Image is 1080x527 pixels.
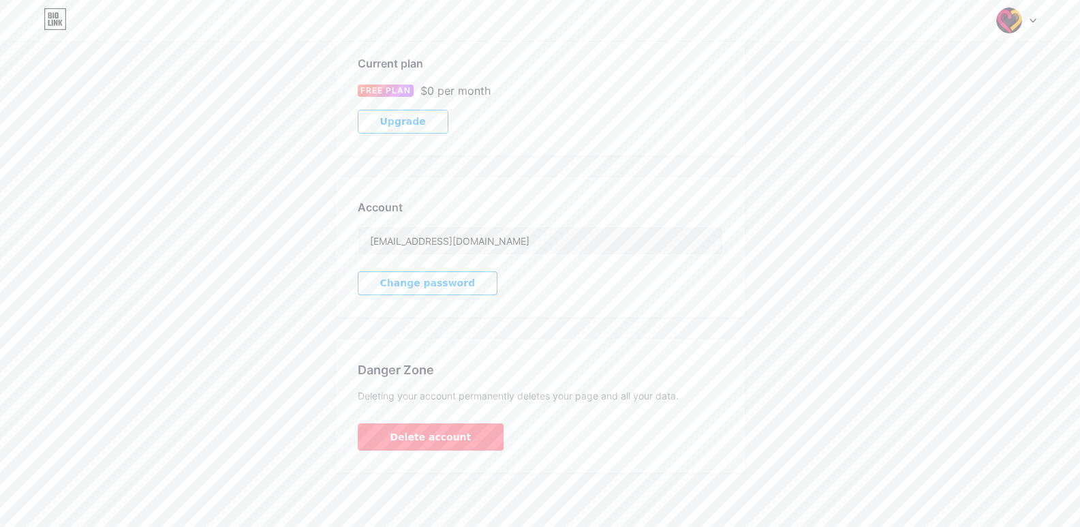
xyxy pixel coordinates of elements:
button: Change password [358,271,498,295]
div: Account [358,199,723,215]
div: Current plan [358,55,723,72]
button: Upgrade [358,110,448,134]
div: Deleting your account permanently deletes your page and all your data. [358,390,723,402]
img: simplerishta [996,7,1022,33]
span: Upgrade [380,116,426,127]
div: Danger Zone [358,361,723,379]
div: $0 per month [420,82,491,99]
span: Change password [380,277,476,289]
input: Email [358,227,722,254]
button: Delete account [358,423,504,451]
span: FREE PLAN [360,85,411,97]
span: Delete account [390,430,472,445]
